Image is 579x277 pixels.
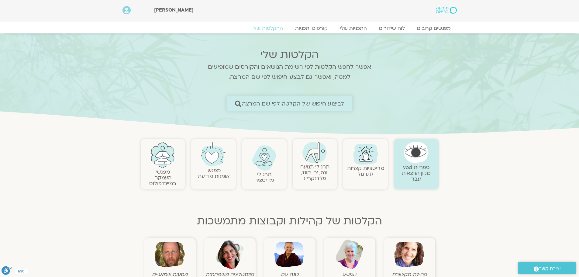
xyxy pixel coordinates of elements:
a: מדיטציות קצרות לתרגול [347,165,384,178]
a: תרגולי תנועהיוגה, צ׳י קונג, פלדנקרייז [300,163,329,182]
a: ספריית vodמגוון הרצאות עבר [402,164,430,182]
a: מפגשיאומנות מודעת [198,167,229,180]
span: יצירת קשר [539,265,561,273]
span: [PERSON_NAME] [154,7,194,13]
a: ההקלטות שלי [246,25,289,31]
a: מפגשיהעמקה במיינדפולנס [149,168,176,187]
p: אפשר לחפש הקלטות לפי רשימת הנושאים והקורסים שמופיעים למטה, ואפשר גם לבצע חיפוש לפי שם המרצה. [200,62,379,82]
a: יצירת קשר [518,262,576,274]
a: לביצוע חיפוש של הקלטה לפי שם המרצה [227,96,352,111]
a: התכניות שלי [334,25,373,31]
nav: Menu [122,25,457,31]
h2: הקלטות של קהילות וקבוצות מתמשכות [141,215,439,227]
span: לביצוע חיפוש של הקלטה לפי שם המרצה [242,100,344,107]
h2: הקלטות שלי [200,49,379,61]
a: תרגולימדיטציה [254,171,274,184]
a: מפגשים קרובים [411,25,457,31]
a: קורסים ותכניות [289,25,334,31]
a: לוח שידורים [373,25,411,31]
